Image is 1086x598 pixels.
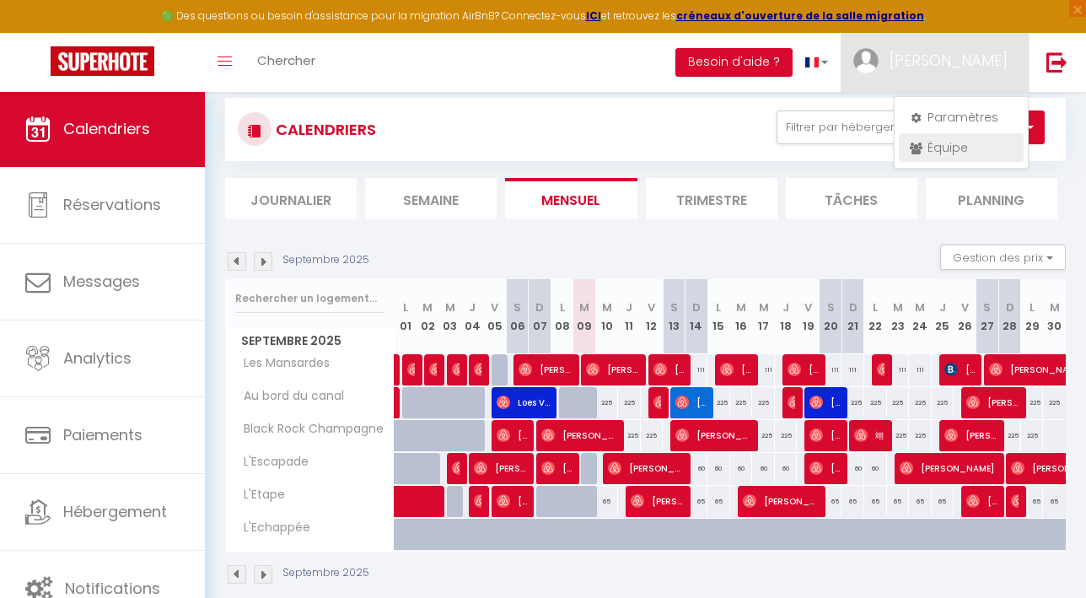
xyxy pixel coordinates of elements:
th: 28 [998,279,1021,354]
span: Septembre 2025 [226,329,394,353]
span: [PERSON_NAME] [653,353,684,385]
div: 111 [909,354,932,385]
div: 225 [887,420,910,451]
span: [PERSON_NAME] [541,419,617,451]
span: [PERSON_NAME] [1011,485,1019,517]
div: 111 [841,354,864,385]
th: 05 [484,279,507,354]
span: [PERSON_NAME] [608,452,684,484]
th: 06 [506,279,529,354]
th: 24 [909,279,932,354]
div: 225 [864,387,887,418]
li: Planning [926,178,1057,219]
abbr: S [670,299,678,315]
div: 60 [752,453,775,484]
th: 04 [461,279,484,354]
div: 111 [752,354,775,385]
abbr: S [513,299,521,315]
li: Semaine [365,178,497,219]
abbr: J [939,299,946,315]
span: [PERSON_NAME] [675,419,751,451]
span: L'Etape [228,486,292,504]
div: 225 [595,387,618,418]
th: 01 [395,279,417,354]
div: 225 [909,420,932,451]
span: [PERSON_NAME] [653,386,661,418]
th: 12 [641,279,664,354]
span: Messages [63,271,140,292]
abbr: L [716,299,721,315]
abbr: V [804,299,812,315]
span: Les Mansardes [228,354,334,373]
div: 60 [864,453,887,484]
abbr: M [759,299,769,315]
div: 65 [685,486,708,517]
th: 18 [775,279,798,354]
span: 翊[PERSON_NAME] [854,419,884,451]
abbr: L [1030,299,1035,315]
div: 225 [1021,420,1044,451]
abbr: V [648,299,655,315]
abbr: D [692,299,701,315]
span: [PERSON_NAME] [429,353,437,385]
abbr: S [827,299,835,315]
span: Au bord du canal [228,387,348,406]
div: 65 [820,486,842,517]
th: 14 [685,279,708,354]
th: 13 [663,279,685,354]
abbr: M [1050,299,1060,315]
div: 65 [887,486,910,517]
div: 225 [618,387,641,418]
abbr: J [626,299,632,315]
th: 20 [820,279,842,354]
th: 15 [707,279,730,354]
span: Hébergement [63,501,167,522]
abbr: S [983,299,991,315]
abbr: D [535,299,544,315]
span: [PERSON_NAME] [452,353,460,385]
span: [PERSON_NAME] [586,353,639,385]
div: 65 [707,486,730,517]
div: 65 [932,486,954,517]
div: 225 [641,420,664,451]
abbr: L [873,299,878,315]
li: Trimestre [646,178,777,219]
th: 11 [618,279,641,354]
div: 225 [1043,387,1066,418]
div: 60 [707,453,730,484]
span: [PERSON_NAME] [407,353,415,385]
span: [PERSON_NAME] [890,50,1008,71]
span: [PERSON_NAME] [675,386,706,418]
span: Loes Van [497,386,550,418]
button: Besoin d'aide ? [675,48,793,77]
div: 60 [841,453,864,484]
span: [PERSON_NAME] [519,353,572,385]
span: [PERSON_NAME] [809,419,840,451]
div: 225 [887,387,910,418]
button: Gestion des prix [940,245,1066,270]
strong: créneaux d'ouverture de la salle migration [676,8,924,23]
th: 25 [932,279,954,354]
th: 16 [730,279,753,354]
th: 27 [976,279,999,354]
span: [PERSON_NAME] [900,452,998,484]
abbr: J [469,299,476,315]
th: 07 [529,279,551,354]
div: 60 [775,453,798,484]
input: Rechercher un logement... [235,283,384,314]
abbr: M [422,299,433,315]
div: 225 [730,387,753,418]
li: Mensuel [505,178,637,219]
span: [PERSON_NAME] [474,485,481,517]
a: [PERSON_NAME] [388,387,396,419]
div: 111 [887,354,910,385]
span: [PERSON_NAME] [788,386,795,418]
span: [PERSON_NAME] [944,419,997,451]
th: 30 [1043,279,1066,354]
div: 60 [685,453,708,484]
a: Équipe [899,133,1024,162]
span: [PERSON_NAME] [474,353,481,385]
div: 65 [1021,486,1044,517]
th: 02 [417,279,439,354]
div: 225 [752,387,775,418]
